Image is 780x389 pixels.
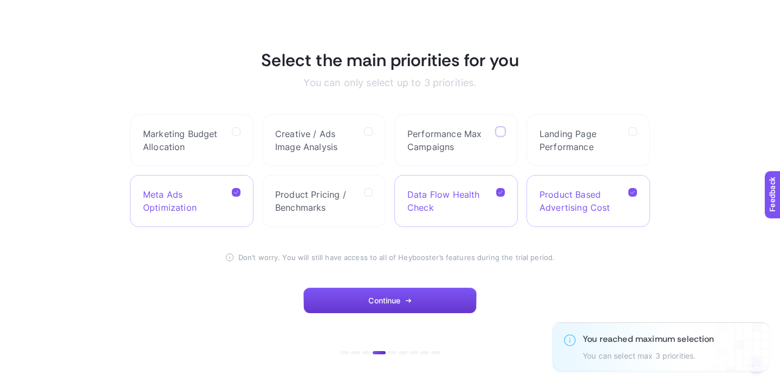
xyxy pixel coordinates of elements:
span: Creative / Ads Image Analysis [275,127,355,153]
span: Feedback [6,3,41,12]
p: You can only select up to 3 priorities. [260,77,520,88]
h3: You reached maximum selection [583,334,714,345]
span: Data Flow Health Check [407,188,487,214]
span: Marketing Budget Allocation [143,127,223,153]
p: You can select max 3 priorities. [583,352,714,361]
span: Product Pricing / Benchmarks [275,188,355,214]
button: Continue [303,288,477,314]
h1: Select the main priorities for you [260,49,520,71]
span: Continue [368,296,400,305]
span: Product Based Advertising Cost [539,188,620,214]
span: Don’t worry. You will still have access to all of Heybooster’s features during the trial period. [238,253,555,262]
span: Landing Page Performance [539,127,620,153]
span: Meta Ads Optimization [143,188,223,214]
span: Performance Max Campaigns [407,127,487,153]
